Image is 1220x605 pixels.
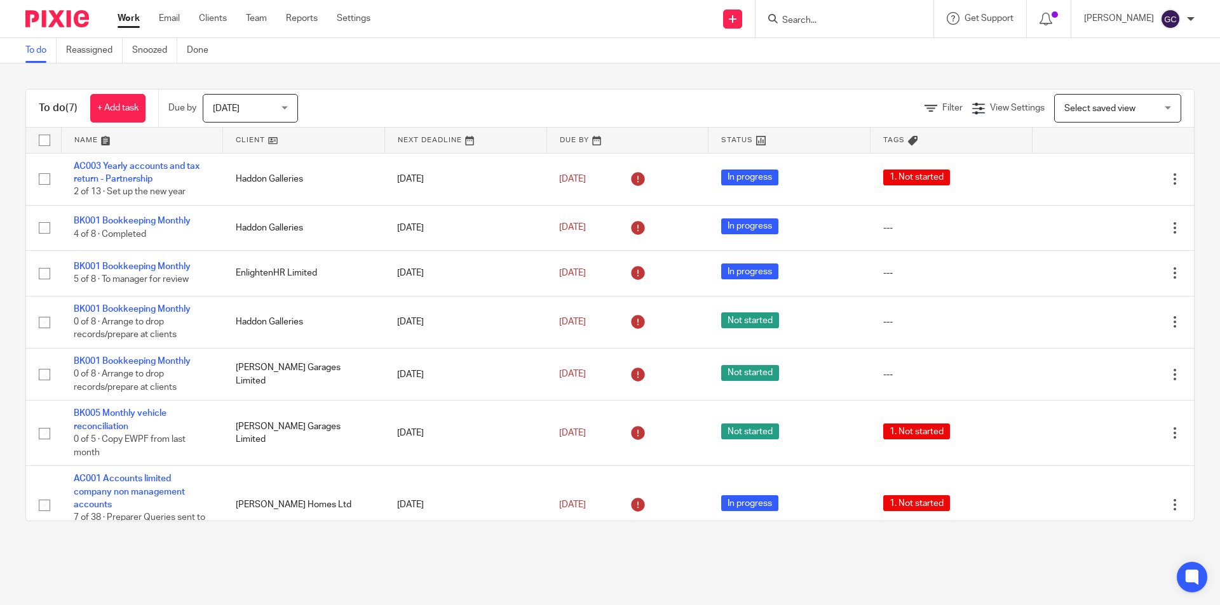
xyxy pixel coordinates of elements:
span: [DATE] [213,104,240,113]
td: Haddon Galleries [223,296,385,348]
span: In progress [721,263,778,279]
span: [DATE] [559,370,586,379]
a: Clients [199,12,227,25]
a: Team [246,12,267,25]
a: AC003 Yearly accounts and tax return - Partnership [74,162,200,183]
p: [PERSON_NAME] [1084,12,1154,25]
a: Reassigned [66,38,123,63]
a: Work [118,12,140,25]
span: 0 of 5 · Copy EWPF from last month [74,435,186,457]
td: [DATE] [384,296,546,348]
a: BK005 Monthly vehicle reconciliation [74,409,166,430]
span: Not started [721,365,779,381]
a: BK001 Bookkeeping Monthly [74,357,191,366]
span: [DATE] [559,223,586,232]
td: Haddon Galleries [223,205,385,250]
td: [PERSON_NAME] Garages Limited [223,401,385,466]
a: Email [159,12,180,25]
span: In progress [721,170,778,185]
span: 1. Not started [883,423,950,439]
span: [DATE] [559,269,586,277]
span: (7) [65,103,78,113]
td: Haddon Galleries [223,153,385,205]
span: 1. Not started [883,495,950,511]
td: [DATE] [384,401,546,466]
p: Due by [168,102,196,114]
span: 0 of 8 · Arrange to drop records/prepare at clients [74,370,177,392]
span: 1. Not started [883,170,950,185]
span: Filter [942,103,963,112]
span: Get Support [965,14,1013,23]
span: View Settings [990,103,1045,112]
div: --- [883,368,1020,381]
td: [DATE] [384,251,546,296]
h1: To do [39,102,78,115]
span: Select saved view [1064,104,1135,113]
td: EnlightenHR Limited [223,251,385,296]
img: svg%3E [1160,9,1181,29]
td: [DATE] [384,466,546,544]
span: [DATE] [559,175,586,183]
a: Settings [337,12,370,25]
span: In progress [721,495,778,511]
span: Not started [721,423,779,439]
span: 4 of 8 · Completed [74,230,146,239]
a: AC001 Accounts limited company non management accounts [74,474,185,509]
div: --- [883,267,1020,279]
a: BK001 Bookkeeping Monthly [74,305,191,314]
div: --- [883,222,1020,234]
img: Pixie [25,10,89,27]
td: [DATE] [384,205,546,250]
a: Reports [286,12,318,25]
span: Not started [721,312,779,328]
input: Search [781,15,895,27]
span: [DATE] [559,500,586,509]
a: To do [25,38,57,63]
span: 0 of 8 · Arrange to drop records/prepare at clients [74,317,177,340]
td: [PERSON_NAME] Garages Limited [223,349,385,401]
td: [DATE] [384,153,546,205]
span: Tags [883,136,905,143]
a: Done [187,38,218,63]
a: BK001 Bookkeeping Monthly [74,216,191,225]
span: 2 of 13 · Set up the new year [74,187,186,196]
a: Snoozed [132,38,177,63]
span: In progress [721,218,778,234]
td: [PERSON_NAME] Homes Ltd [223,466,385,544]
span: 5 of 8 · To manager for review [74,275,189,284]
span: [DATE] [559,429,586,437]
td: [DATE] [384,349,546,401]
span: [DATE] [559,317,586,326]
a: BK001 Bookkeeping Monthly [74,262,191,271]
a: + Add task [90,94,146,123]
div: --- [883,316,1020,328]
span: 7 of 38 · Preparer Queries sent to client [74,513,205,535]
